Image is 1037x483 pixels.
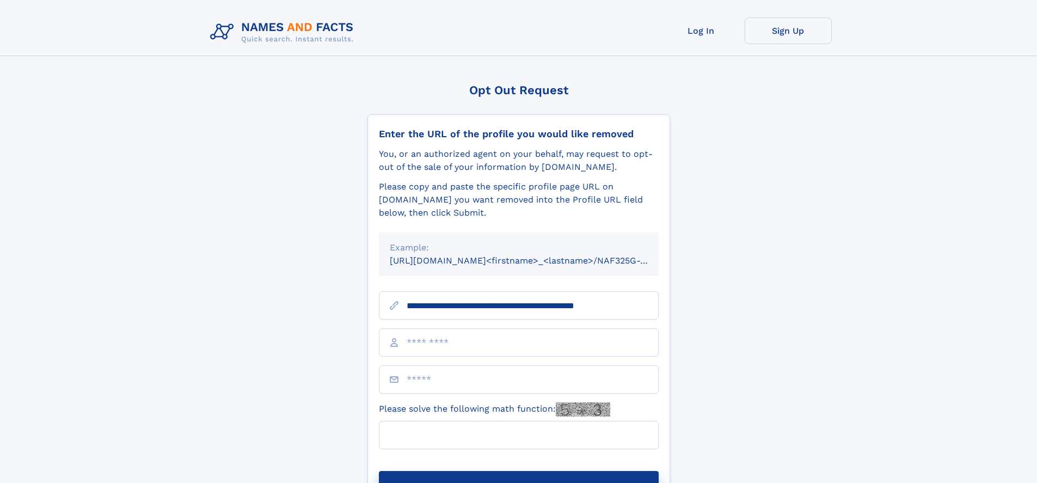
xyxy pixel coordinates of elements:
label: Please solve the following math function: [379,402,610,417]
div: Enter the URL of the profile you would like removed [379,128,659,140]
div: Opt Out Request [367,83,670,97]
div: You, or an authorized agent on your behalf, may request to opt-out of the sale of your informatio... [379,148,659,174]
img: Logo Names and Facts [206,17,363,47]
a: Sign Up [745,17,832,44]
div: Please copy and paste the specific profile page URL on [DOMAIN_NAME] you want removed into the Pr... [379,180,659,219]
a: Log In [658,17,745,44]
div: Example: [390,241,648,254]
small: [URL][DOMAIN_NAME]<firstname>_<lastname>/NAF325G-xxxxxxxx [390,255,679,266]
